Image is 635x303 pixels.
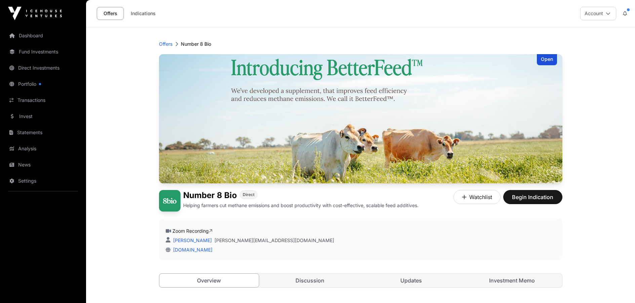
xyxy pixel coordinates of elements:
a: Begin Indication [503,197,562,203]
img: Icehouse Ventures Logo [8,7,62,20]
button: Account [580,7,616,20]
a: Investment Memo [462,274,562,287]
a: Transactions [5,93,81,108]
span: Direct [243,192,254,197]
a: Offers [159,41,172,47]
a: Zoom Recording [172,228,212,234]
p: Number 8 Bio [181,41,211,47]
div: Open [537,54,557,65]
span: Begin Indication [512,193,554,201]
a: [DOMAIN_NAME] [170,247,212,253]
a: Dashboard [5,28,81,43]
a: Indications [126,7,160,20]
img: Number 8 Bio [159,190,181,212]
a: Offers [97,7,124,20]
a: Updates [361,274,461,287]
a: [PERSON_NAME] [172,237,212,243]
img: Number 8 Bio [159,54,562,183]
button: Begin Indication [503,190,562,204]
a: Analysis [5,141,81,156]
a: Overview [159,273,260,288]
p: Helping farmers cut methane emissions and boost productivity with cost-effective, scalable feed a... [183,202,419,209]
a: Discussion [260,274,360,287]
a: Statements [5,125,81,140]
a: Portfolio [5,77,81,91]
a: [PERSON_NAME][EMAIL_ADDRESS][DOMAIN_NAME] [214,237,334,244]
a: Invest [5,109,81,124]
a: Direct Investments [5,61,81,75]
a: Fund Investments [5,44,81,59]
nav: Tabs [159,274,562,287]
a: News [5,157,81,172]
button: Watchlist [453,190,501,204]
a: Settings [5,174,81,188]
iframe: Chat Widget [601,271,635,303]
h1: Number 8 Bio [183,190,237,201]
